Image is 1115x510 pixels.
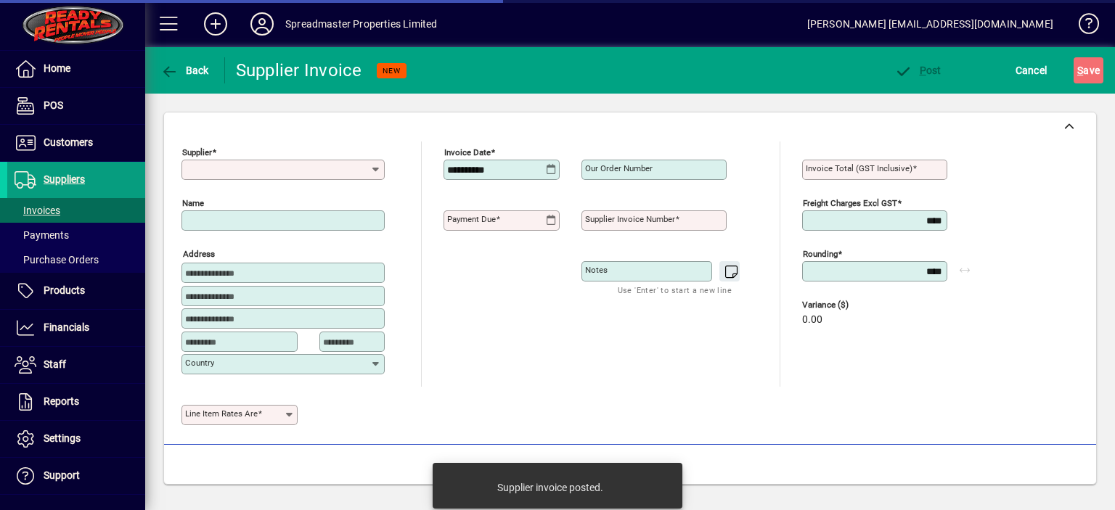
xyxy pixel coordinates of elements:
[285,12,437,36] div: Spreadmaster Properties Limited
[44,99,63,111] span: POS
[1074,57,1103,83] button: Save
[182,198,204,208] mat-label: Name
[182,147,212,157] mat-label: Supplier
[192,11,239,37] button: Add
[160,65,209,76] span: Back
[15,229,69,241] span: Payments
[7,273,145,309] a: Products
[145,57,225,83] app-page-header-button: Back
[1016,59,1047,82] span: Cancel
[585,214,675,224] mat-label: Supplier invoice number
[7,223,145,247] a: Payments
[7,125,145,161] a: Customers
[1068,3,1097,50] a: Knowledge Base
[1012,57,1051,83] button: Cancel
[44,321,89,333] span: Financials
[15,254,99,266] span: Purchase Orders
[7,421,145,457] a: Settings
[1077,65,1083,76] span: S
[802,300,889,310] span: Variance ($)
[585,163,653,173] mat-label: Our order number
[383,66,401,75] span: NEW
[236,59,362,82] div: Supplier Invoice
[7,458,145,494] a: Support
[802,314,822,326] span: 0.00
[44,432,81,444] span: Settings
[894,65,942,76] span: ost
[185,358,214,368] mat-label: Country
[7,384,145,420] a: Reports
[239,11,285,37] button: Profile
[7,51,145,87] a: Home
[7,310,145,346] a: Financials
[44,136,93,148] span: Customers
[185,408,258,419] mat-label: Line item rates are
[7,198,145,223] a: Invoices
[7,88,145,124] a: POS
[806,163,912,173] mat-label: Invoice Total (GST inclusive)
[44,284,85,296] span: Products
[447,214,496,224] mat-label: Payment due
[7,247,145,272] a: Purchase Orders
[803,198,897,208] mat-label: Freight charges excl GST
[891,57,945,83] button: Post
[618,281,732,298] mat-hint: Use 'Enter' to start a new line
[803,249,838,259] mat-label: Rounding
[44,469,80,481] span: Support
[44,62,70,74] span: Home
[7,347,145,383] a: Staff
[585,265,608,275] mat-label: Notes
[157,57,213,83] button: Back
[920,65,926,76] span: P
[44,395,79,407] span: Reports
[497,480,603,495] div: Supplier invoice posted.
[1077,59,1100,82] span: ave
[15,205,60,216] span: Invoices
[44,173,85,185] span: Suppliers
[444,147,491,157] mat-label: Invoice date
[44,358,66,370] span: Staff
[807,12,1053,36] div: [PERSON_NAME] [EMAIL_ADDRESS][DOMAIN_NAME]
